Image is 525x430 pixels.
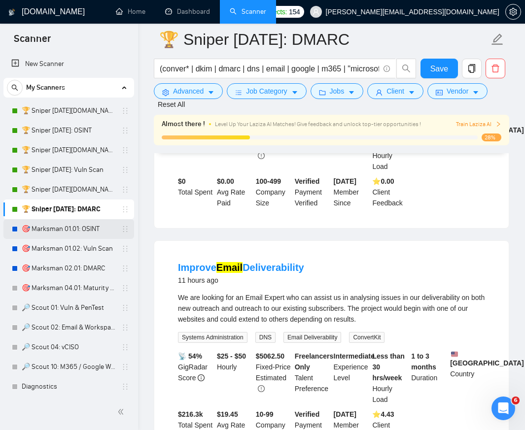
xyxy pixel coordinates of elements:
[22,140,115,160] a: 🏆 Sniper [DATE][DOMAIN_NAME]: Vuln Scan
[22,219,115,239] a: 🎯 Marksman 01.01: OSINT
[289,6,300,17] span: 154
[506,8,521,16] span: setting
[295,352,334,371] b: Freelancers Only
[447,86,468,97] span: Vendor
[217,177,234,185] b: $0.00
[505,4,521,20] button: setting
[158,99,185,110] a: Reset All
[436,89,443,96] span: idcard
[386,86,404,97] span: Client
[311,83,364,99] button: folderJobscaret-down
[121,225,129,233] span: holder
[293,176,332,208] div: Payment Verified
[121,363,129,371] span: holder
[178,177,186,185] b: $ 0
[283,332,341,343] span: Email Deliverability
[121,343,129,351] span: holder
[295,177,320,185] b: Verified
[372,352,404,382] b: Less than 30 hrs/week
[22,357,115,377] a: 🔎 Scout 10: M365 / Google Workspace - not configed
[420,59,458,78] button: Save
[512,397,520,404] span: 6
[295,410,320,418] b: Verified
[330,86,345,97] span: Jobs
[22,377,115,397] a: Diagnostics
[334,410,356,418] b: [DATE]
[450,351,524,367] b: [GEOGRAPHIC_DATA]
[22,318,115,337] a: 🔎 Scout 02: Email & Workspace
[178,262,304,273] a: ImproveEmailDeliverability
[162,89,169,96] span: setting
[165,7,210,16] a: dashboardDashboard
[256,177,281,185] b: 100-499
[22,121,115,140] a: 🏆 Sniper [DATE]: OSINT
[7,84,22,91] span: search
[121,186,129,194] span: holder
[348,89,355,96] span: caret-down
[198,374,205,381] span: info-circle
[334,352,375,360] b: Intermediate
[396,59,416,78] button: search
[159,27,489,52] input: Scanner name...
[216,262,243,273] mark: Email
[448,351,487,405] div: Country
[8,4,15,20] img: logo
[176,351,215,405] div: GigRadar Score
[332,176,371,208] div: Member Since
[462,64,481,73] span: copy
[313,8,319,15] span: user
[235,89,242,96] span: bars
[121,284,129,292] span: holder
[486,59,505,78] button: delete
[121,245,129,253] span: holder
[217,410,238,418] b: $19.45
[462,59,482,78] button: copy
[491,397,515,420] iframe: Intercom live chat
[372,410,394,418] b: ⭐️ 4.43
[176,176,215,208] div: Total Spent
[22,239,115,259] a: 🎯 Marksman 01.02: Vuln Scan
[397,64,416,73] span: search
[505,8,521,16] a: setting
[376,89,383,96] span: user
[22,101,115,121] a: 🏆 Sniper [DATE][DOMAIN_NAME]: OSINT
[254,176,293,208] div: Company Size
[208,89,214,96] span: caret-down
[178,410,203,418] b: $ 216.3k
[349,332,385,343] span: ConvertKit
[258,152,265,159] span: exclamation-circle
[456,120,501,129] button: Train Laziza AI
[291,89,298,96] span: caret-down
[256,352,284,360] b: $ 5062.50
[215,351,254,405] div: Hourly
[430,63,448,75] span: Save
[254,351,293,405] div: Fixed-Price
[334,177,356,185] b: [DATE]
[482,133,501,141] span: 28%
[319,89,326,96] span: folder
[121,324,129,331] span: holder
[370,176,409,208] div: Client Feedback
[154,83,223,99] button: settingAdvancedcaret-down
[293,351,332,405] div: Talent Preference
[22,160,115,180] a: 🏆 Sniper [DATE]: Vuln Scan
[121,205,129,213] span: holder
[495,121,501,127] span: right
[370,351,409,405] div: Hourly Load
[160,63,379,75] input: Search Freelance Jobs...
[256,374,286,382] span: Estimated
[22,298,115,318] a: 🔎 Scout 01: Vuln & PenTest
[7,80,23,96] button: search
[173,86,204,97] span: Advanced
[22,180,115,199] a: 🏆 Sniper [DATE][DOMAIN_NAME]: DMARC
[121,146,129,154] span: holder
[6,32,59,52] span: Scanner
[486,64,505,73] span: delete
[178,352,202,360] b: 📡 54%
[121,127,129,134] span: holder
[215,121,421,128] span: Level Up Your Laziza AI Matches! Give feedback and unlock top-tier opportunities !
[121,265,129,272] span: holder
[491,33,504,46] span: edit
[230,7,266,16] a: searchScanner
[255,332,276,343] span: DNS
